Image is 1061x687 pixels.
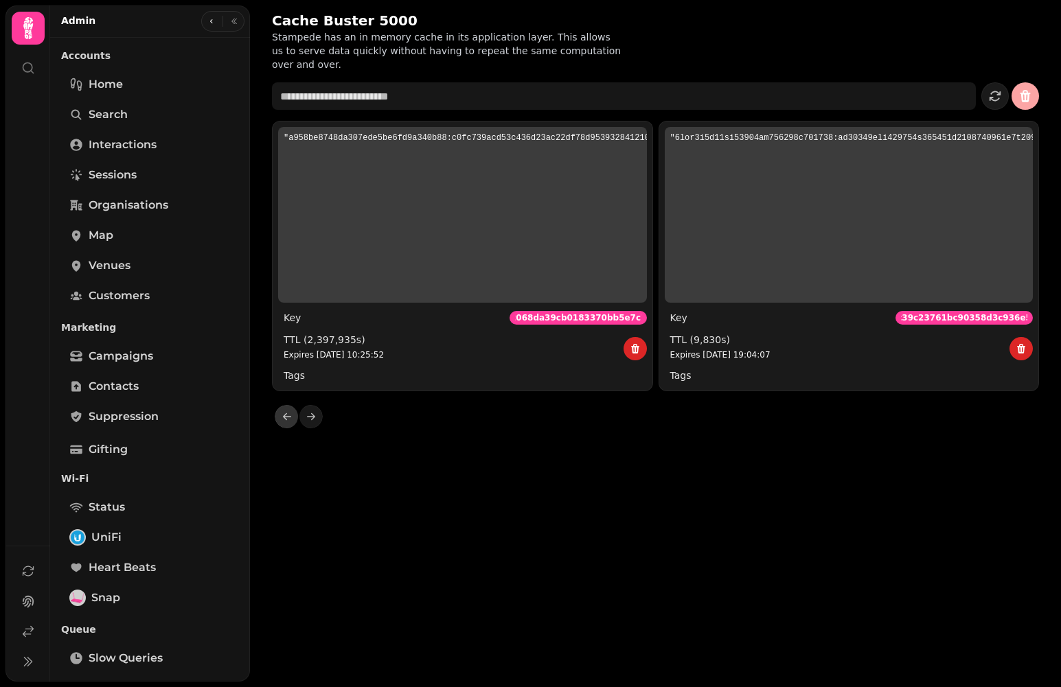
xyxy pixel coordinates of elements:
span: Snap [91,590,120,606]
span: b40f4252157ba6292b092068da39cb0183370bb5e7c79a4f35a336a22887bae5 [515,314,641,322]
a: Campaigns [61,342,239,370]
a: Interactions [61,131,239,159]
h3: Tags [670,369,1028,382]
span: Slow Queries [89,650,163,666]
button: back [275,405,298,428]
span: Status [89,499,125,515]
span: Heart beats [89,559,156,576]
h3: Key [284,311,301,325]
a: Home [61,71,239,98]
h2: Admin [61,14,95,27]
span: Suppression [89,408,159,425]
button: 2e0b837be32bf0522ba7c39c23761bc90358d3c936e5db2b1547773cb316db9f [895,311,1033,325]
a: Organisations [61,191,239,219]
img: UniFi [71,531,84,544]
img: Snap [71,591,84,605]
h2: Cache Buster 5000 [272,11,536,30]
a: Slow Queries [61,644,239,672]
a: Heart beats [61,554,239,581]
span: Gifting [89,441,128,458]
p: Marketing [61,315,239,340]
h3: Tags [284,369,641,382]
span: Organisations [89,197,168,213]
a: UniFiUniFi [61,524,239,551]
button: b40f4252157ba6292b092068da39cb0183370bb5e7c79a4f35a336a22887bae5 [510,311,647,325]
p: Expires [DATE] 19:04:07 [670,349,771,360]
span: Campaigns [89,348,153,364]
h3: Key [670,311,687,325]
a: Sessions [61,161,239,189]
span: Interactions [89,137,157,153]
span: Contacts [89,378,139,395]
p: Stampede has an in memory cache in its application layer. This allows us to serve data quickly wi... [272,30,624,71]
a: Venues [61,252,239,279]
span: Search [89,106,128,123]
p: Queue [61,617,239,642]
span: Customers [89,288,150,304]
span: UniFi [91,529,122,546]
pre: "a958be8748da307ede5be6fd9a340b88:c0fc739acd53c436d23ac22df78d9539328412106166ffa380a2a4b5331931a9" [278,127,647,303]
a: Map [61,222,239,249]
a: Contacts [61,373,239,400]
span: Sessions [89,167,137,183]
p: Accounts [61,43,239,68]
span: Venues [89,257,130,274]
a: Gifting [61,436,239,463]
a: Search [61,101,239,128]
span: Map [89,227,113,244]
h3: TTL ( 9,830 s) [670,333,771,347]
a: Suppression [61,403,239,430]
p: Expires [DATE] 10:25:52 [284,349,384,360]
button: next [299,405,323,428]
span: 2e0b837be32bf0522ba7c39c23761bc90358d3c936e5db2b1547773cb316db9f [901,314,1027,322]
h3: TTL ( 2,397,935 s) [284,333,384,347]
pre: "6lor3i5d11si53904am756298c701738:ad30349eli429754s365451d2108740961e7t20930i900u887l228e541do72m... [665,127,1034,303]
a: Status [61,493,239,521]
a: SnapSnap [61,584,239,612]
span: Home [89,76,123,93]
a: Customers [61,282,239,310]
p: Wi-Fi [61,466,239,491]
